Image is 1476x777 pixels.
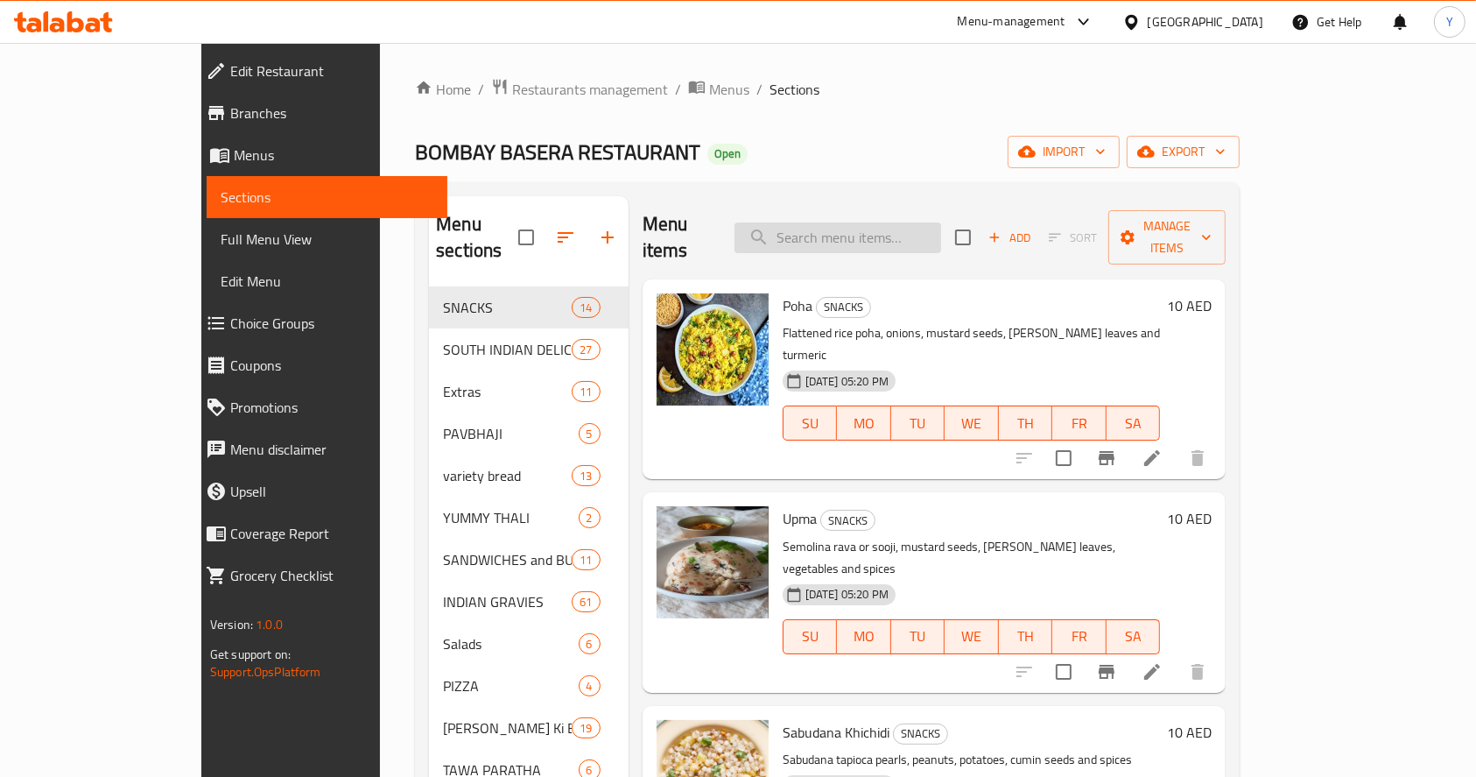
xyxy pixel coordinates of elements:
[572,297,600,318] div: items
[1059,411,1100,436] span: FR
[1114,624,1154,649] span: SA
[945,406,999,441] button: WE
[1127,136,1240,168] button: export
[580,510,600,526] span: 2
[429,328,628,371] div: SOUTH INDIAN DELICIOUS27
[230,60,434,81] span: Edit Restaurant
[1086,437,1128,479] button: Branch-specific-item
[675,79,681,100] li: /
[508,219,545,256] span: Select all sections
[192,386,448,428] a: Promotions
[1045,653,1082,690] span: Select to update
[443,675,578,696] div: PIZZA
[443,423,578,444] div: PAVBHAJI
[783,293,812,319] span: Poha
[580,426,600,442] span: 5
[429,497,628,539] div: YUMMY THALI2
[580,636,600,653] span: 6
[1167,506,1212,531] h6: 10 AED
[798,373,896,390] span: [DATE] 05:20 PM
[234,145,434,166] span: Menus
[230,355,434,376] span: Coupons
[734,223,941,253] input: search
[580,678,600,695] span: 4
[429,581,628,623] div: INDIAN GRAVIES61
[573,720,599,737] span: 19
[891,619,945,654] button: TU
[443,717,572,738] div: Desi Khane Ki Bahar Starter
[657,506,769,618] img: Upma
[230,102,434,124] span: Branches
[707,146,748,161] span: Open
[210,643,291,666] span: Get support on:
[783,322,1160,366] p: Flattened rice poha, onions, mustard seeds, [PERSON_NAME] leaves and turmeric
[1177,437,1219,479] button: delete
[1006,411,1046,436] span: TH
[443,297,572,318] span: SNACKS
[837,406,891,441] button: MO
[230,397,434,418] span: Promotions
[415,132,700,172] span: BOMBAY BASERA RESTAURANT
[572,381,600,402] div: items
[898,624,938,649] span: TU
[844,411,884,436] span: MO
[443,507,578,528] span: YUMMY THALI
[1108,210,1226,265] button: Manage items
[1045,440,1082,477] span: Select to update
[1142,661,1163,682] a: Edit menu item
[791,411,830,436] span: SU
[783,406,837,441] button: SU
[891,406,945,441] button: TU
[837,619,891,654] button: MO
[1052,406,1107,441] button: FR
[573,300,599,316] span: 14
[429,371,628,413] div: Extras11
[783,719,889,745] span: Sabudana Khichidi
[207,176,448,218] a: Sections
[572,339,600,360] div: items
[952,411,992,436] span: WE
[1008,136,1120,168] button: import
[192,50,448,92] a: Edit Restaurant
[572,549,600,570] div: items
[579,675,601,696] div: items
[945,219,981,256] span: Select section
[952,624,992,649] span: WE
[545,216,587,258] span: Sort sections
[821,511,875,531] span: SNACKS
[429,707,628,749] div: [PERSON_NAME] Ki Bahar Starter19
[572,591,600,612] div: items
[210,660,321,683] a: Support.OpsPlatform
[579,633,601,654] div: items
[192,428,448,470] a: Menu disclaimer
[1052,619,1107,654] button: FR
[1142,448,1163,469] a: Edit menu item
[894,724,947,744] span: SNACKS
[999,619,1053,654] button: TH
[230,481,434,502] span: Upsell
[579,507,601,528] div: items
[783,619,837,654] button: SU
[478,79,484,100] li: /
[207,260,448,302] a: Edit Menu
[1177,651,1219,693] button: delete
[192,554,448,597] a: Grocery Checklist
[443,549,572,570] span: SANDWICHES and BURGER
[999,406,1053,441] button: TH
[893,724,948,745] div: SNACKS
[1022,141,1106,163] span: import
[572,717,600,738] div: items
[844,624,884,649] span: MO
[443,717,572,738] span: [PERSON_NAME] Ki Bahar Starter
[1148,12,1263,32] div: [GEOGRAPHIC_DATA]
[816,297,871,318] div: SNACKS
[443,591,572,612] span: INDIAN GRAVIES
[429,665,628,707] div: PIZZA4
[709,79,749,100] span: Menus
[986,228,1033,248] span: Add
[491,78,668,101] a: Restaurants management
[1086,651,1128,693] button: Branch-specific-item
